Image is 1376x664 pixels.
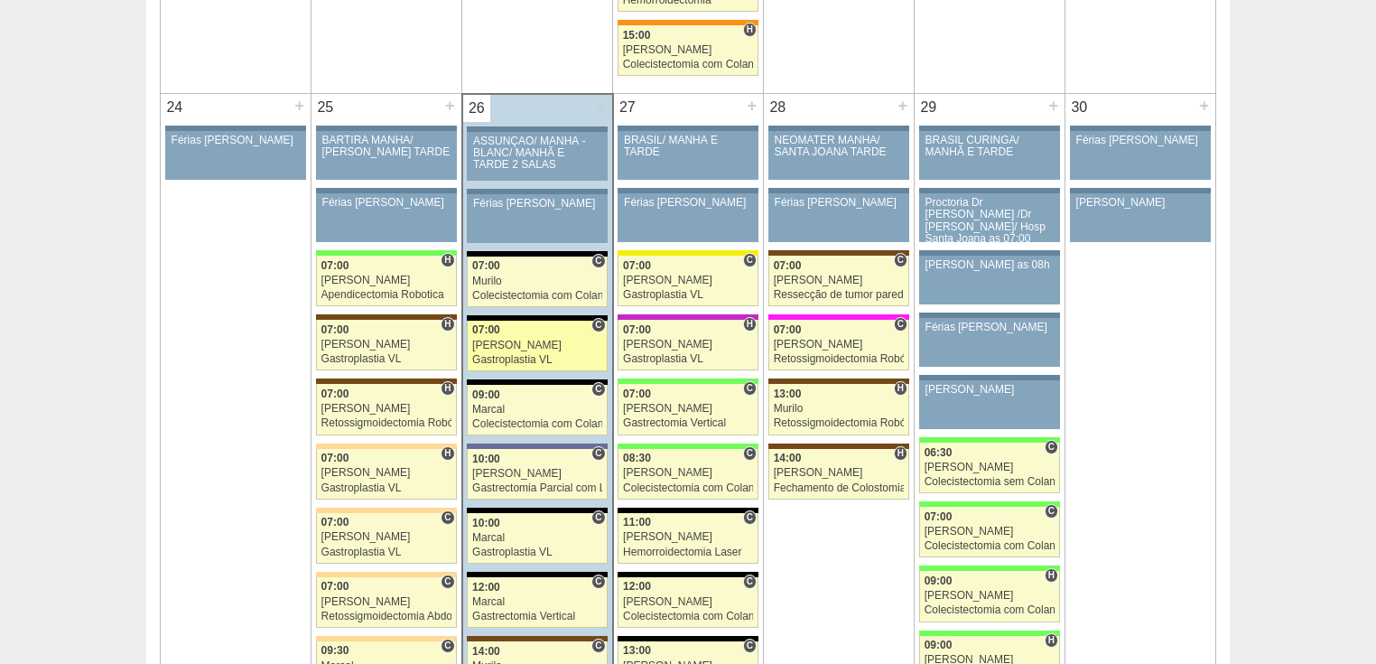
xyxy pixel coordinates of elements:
[591,446,605,461] span: Consultório
[467,577,607,628] a: C 12:00 Marcal Gastrectomia Vertical
[467,321,607,371] a: C 07:00 [PERSON_NAME] Gastroplastia VL
[618,320,758,370] a: H 07:00 [PERSON_NAME] Gastroplastia VL
[774,388,802,400] span: 13:00
[472,404,602,416] div: Marcal
[321,596,451,608] div: [PERSON_NAME]
[764,94,792,121] div: 28
[316,636,457,641] div: Key: Bartira
[774,323,802,336] span: 07:00
[623,403,753,415] div: [PERSON_NAME]
[895,94,910,117] div: +
[774,353,905,365] div: Retossigmoidectomia Robótica
[1070,193,1211,242] a: [PERSON_NAME]
[321,516,349,528] span: 07:00
[768,444,909,449] div: Key: Santa Joana
[472,259,500,272] span: 07:00
[316,572,457,577] div: Key: Bartira
[623,353,753,365] div: Gastroplastia VL
[442,94,458,117] div: +
[925,575,953,587] span: 09:00
[768,379,909,384] div: Key: Santa Joana
[774,482,905,494] div: Fechamento de Colostomia ou Enterostomia
[1076,197,1205,209] div: [PERSON_NAME]
[467,315,607,321] div: Key: Blanc
[1045,440,1058,454] span: Consultório
[618,256,758,306] a: C 07:00 [PERSON_NAME] Gastroplastia VL
[591,318,605,332] span: Consultório
[311,94,339,121] div: 25
[472,482,602,494] div: Gastrectomia Parcial com Linfadenectomia
[1045,633,1058,648] span: Hospital
[618,131,758,180] a: BRASIL/ MANHÃ E TARDE
[623,611,753,622] div: Colecistectomia com Colangiografia VL
[321,467,451,479] div: [PERSON_NAME]
[1070,188,1211,193] div: Key: Aviso
[743,510,757,525] span: Consultório
[919,380,1060,429] a: [PERSON_NAME]
[321,580,349,593] span: 07:00
[919,375,1060,380] div: Key: Aviso
[743,317,757,332] span: Hospital
[467,444,607,449] div: Key: Vila Nova Star
[321,452,349,464] span: 07:00
[919,250,1060,256] div: Key: Aviso
[1070,126,1211,131] div: Key: Aviso
[316,250,457,256] div: Key: Brasil
[321,353,451,365] div: Gastroplastia VL
[1045,568,1058,583] span: Hospital
[467,189,607,194] div: Key: Aviso
[316,444,457,449] div: Key: Bartira
[467,636,607,641] div: Key: Santa Joana
[441,510,454,525] span: Consultório
[925,476,1055,488] div: Colecistectomia sem Colangiografia VL
[623,482,753,494] div: Colecistectomia com Colangiografia VL
[472,468,602,480] div: [PERSON_NAME]
[774,259,802,272] span: 07:00
[925,197,1055,245] div: Proctoria Dr [PERSON_NAME] /Dr [PERSON_NAME]/ Hosp Santa Joana as 07:00
[618,314,758,320] div: Key: Maria Braido
[618,513,758,564] a: C 11:00 [PERSON_NAME] Hemorroidectomia Laser
[768,256,909,306] a: C 07:00 [PERSON_NAME] Ressecção de tumor parede abdominal pélvica
[743,23,757,37] span: Hospital
[441,446,454,461] span: Hospital
[321,388,349,400] span: 07:00
[623,289,753,301] div: Gastroplastia VL
[441,575,454,589] span: Consultório
[467,513,607,564] a: C 10:00 Marcal Gastroplastia VL
[321,531,451,543] div: [PERSON_NAME]
[919,313,1060,318] div: Key: Aviso
[618,444,758,449] div: Key: Brasil
[161,94,189,121] div: 24
[618,449,758,500] a: C 08:30 [PERSON_NAME] Colecistectomia com Colangiografia VL
[775,135,904,158] div: NEOMATER MANHÃ/ SANTA JOANA TARDE
[919,318,1060,367] a: Férias [PERSON_NAME]
[919,131,1060,180] a: BRASIL CURINGA/ MANHÃ E TARDE
[774,275,905,286] div: [PERSON_NAME]
[165,131,306,180] a: Férias [PERSON_NAME]
[292,94,307,117] div: +
[472,340,602,351] div: [PERSON_NAME]
[618,250,758,256] div: Key: Santa Rita
[618,577,758,628] a: C 12:00 [PERSON_NAME] Colecistectomia com Colangiografia VL
[774,339,905,351] div: [PERSON_NAME]
[473,198,601,210] div: Férias [PERSON_NAME]
[768,188,909,193] div: Key: Aviso
[743,253,757,267] span: Consultório
[321,259,349,272] span: 07:00
[623,580,651,593] span: 12:00
[919,507,1060,557] a: C 07:00 [PERSON_NAME] Colecistectomia com Colangiografia VL
[472,388,500,401] span: 09:00
[591,382,605,397] span: Consultório
[316,449,457,500] a: H 07:00 [PERSON_NAME] Gastroplastia VL
[321,323,349,336] span: 07:00
[321,482,451,494] div: Gastroplastia VL
[472,611,602,622] div: Gastrectomia Vertical
[618,572,758,577] div: Key: Blanc
[894,317,907,332] span: Consultório
[768,250,909,256] div: Key: Santa Joana
[925,510,953,523] span: 07:00
[618,636,758,641] div: Key: Blanc
[774,467,905,479] div: [PERSON_NAME]
[623,452,651,464] span: 08:30
[472,418,602,430] div: Colecistectomia com Colangiografia VL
